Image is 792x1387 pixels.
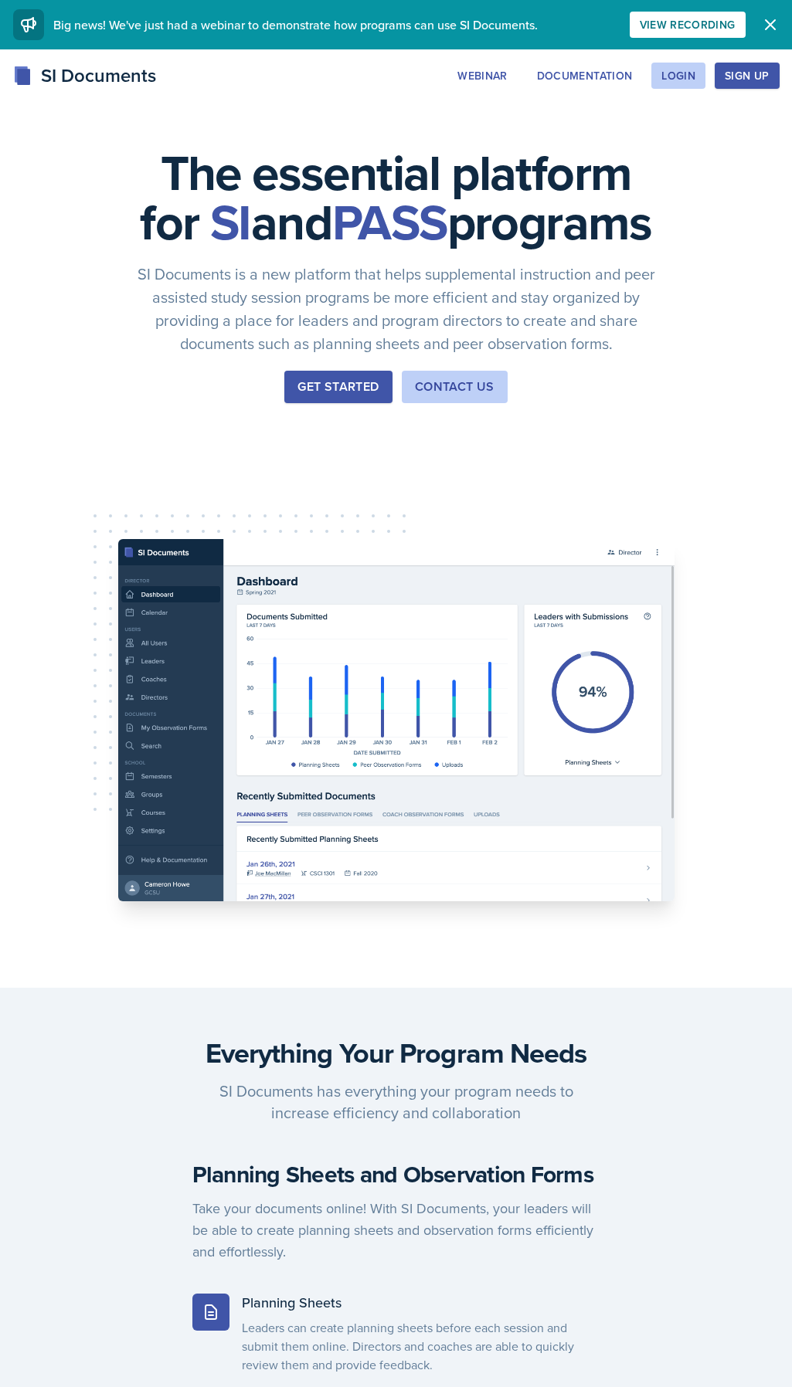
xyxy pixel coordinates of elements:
[527,63,643,89] button: Documentation
[53,16,538,33] span: Big news! We've just had a webinar to demonstrate how programs can use SI Documents.
[447,63,517,89] button: Webinar
[402,371,508,403] button: Contact Us
[242,1294,600,1312] h5: Planning Sheets
[725,70,769,82] div: Sign Up
[192,1161,600,1189] h4: Planning Sheets and Observation Forms
[192,1080,600,1124] p: SI Documents has everything your program needs to increase efficiency and collaboration
[715,63,779,89] button: Sign Up
[630,12,746,38] button: View Recording
[651,63,705,89] button: Login
[284,371,392,403] button: Get Started
[661,70,695,82] div: Login
[457,70,507,82] div: Webinar
[415,378,495,396] div: Contact Us
[297,378,379,396] div: Get Started
[537,70,633,82] div: Documentation
[13,62,156,90] div: SI Documents
[242,1318,600,1374] p: Leaders can create planning sheets before each session and submit them online. Directors and coac...
[192,1198,600,1263] p: Take your documents online! With SI Documents, your leaders will be able to create planning sheet...
[640,19,736,31] div: View Recording
[192,1037,600,1068] h3: Everything Your Program Needs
